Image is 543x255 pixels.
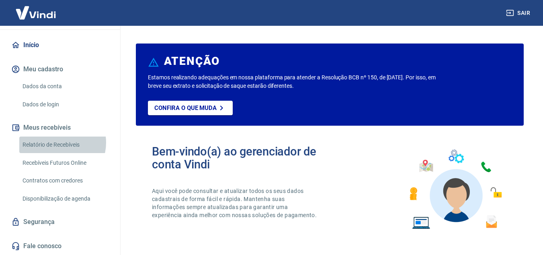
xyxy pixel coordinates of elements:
[10,237,111,255] a: Fale conosco
[402,145,508,234] img: Imagem de um avatar masculino com diversos icones exemplificando as funcionalidades do gerenciado...
[164,57,220,65] h6: ATENÇÃO
[19,155,111,171] a: Recebíveis Futuros Online
[154,104,217,112] p: Confira o que muda
[19,191,111,207] a: Disponibilização de agenda
[19,137,111,153] a: Relatório de Recebíveis
[504,6,533,21] button: Sair
[152,145,330,171] h2: Bem-vindo(a) ao gerenciador de conta Vindi
[148,101,233,115] a: Confira o que muda
[10,0,62,25] img: Vindi
[10,60,111,78] button: Meu cadastro
[152,187,318,219] p: Aqui você pode consultar e atualizar todos os seus dados cadastrais de forma fácil e rápida. Mant...
[148,73,439,90] p: Estamos realizando adequações em nossa plataforma para atender a Resolução BCB nº 150, de [DATE]....
[19,96,111,113] a: Dados de login
[10,36,111,54] a: Início
[19,172,111,189] a: Contratos com credores
[10,213,111,231] a: Segurança
[19,78,111,95] a: Dados da conta
[10,119,111,137] button: Meus recebíveis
